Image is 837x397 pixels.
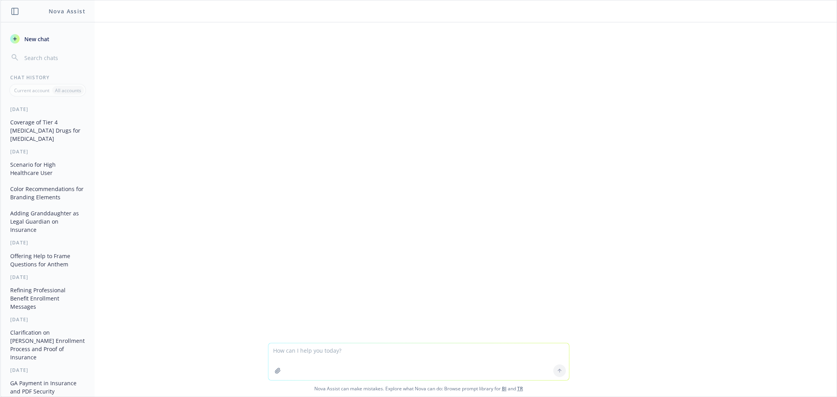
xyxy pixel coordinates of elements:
div: [DATE] [1,239,95,246]
span: Nova Assist can make mistakes. Explore what Nova can do: Browse prompt library for and [4,381,833,397]
div: Chat History [1,74,95,81]
p: Current account [14,87,49,94]
button: Adding Granddaughter as Legal Guardian on Insurance [7,207,88,236]
button: New chat [7,32,88,46]
div: [DATE] [1,367,95,373]
button: Scenario for High Healthcare User [7,158,88,179]
button: Coverage of Tier 4 [MEDICAL_DATA] Drugs for [MEDICAL_DATA] [7,116,88,145]
a: BI [502,385,507,392]
span: New chat [23,35,49,43]
button: Color Recommendations for Branding Elements [7,182,88,204]
button: Clarification on [PERSON_NAME] Enrollment Process and Proof of Insurance [7,326,88,364]
input: Search chats [23,52,85,63]
h1: Nova Assist [49,7,86,15]
div: [DATE] [1,148,95,155]
p: All accounts [55,87,81,94]
div: [DATE] [1,106,95,113]
div: [DATE] [1,274,95,280]
a: TR [517,385,523,392]
div: [DATE] [1,316,95,323]
button: Refining Professional Benefit Enrollment Messages [7,284,88,313]
button: Offering Help to Frame Questions for Anthem [7,249,88,271]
